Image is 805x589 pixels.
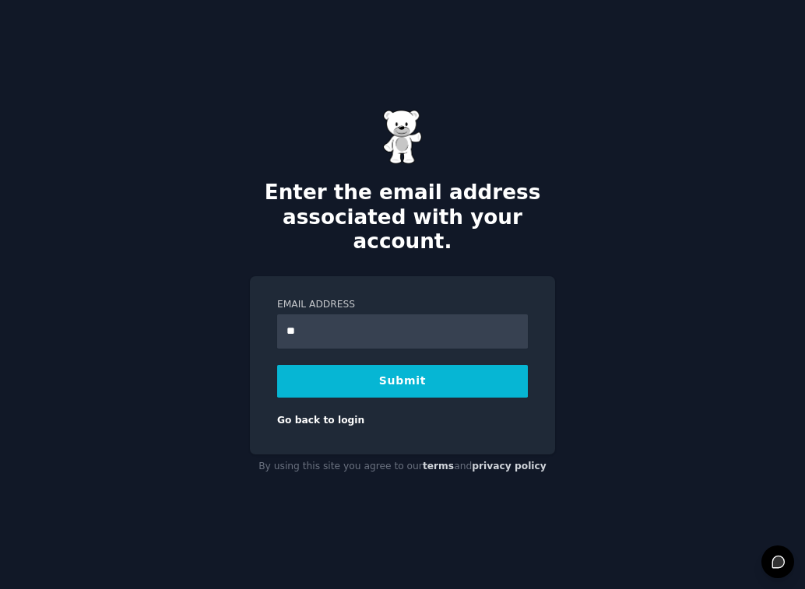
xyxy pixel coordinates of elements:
a: Go back to login [277,415,364,426]
a: terms [423,461,454,472]
h2: Enter the email address associated with your account. [250,181,555,254]
a: privacy policy [472,461,547,472]
div: By using this site you agree to our and [250,454,555,479]
button: Submit [277,365,528,398]
img: Gummy Bear [383,110,422,164]
label: Email Address [277,298,528,312]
